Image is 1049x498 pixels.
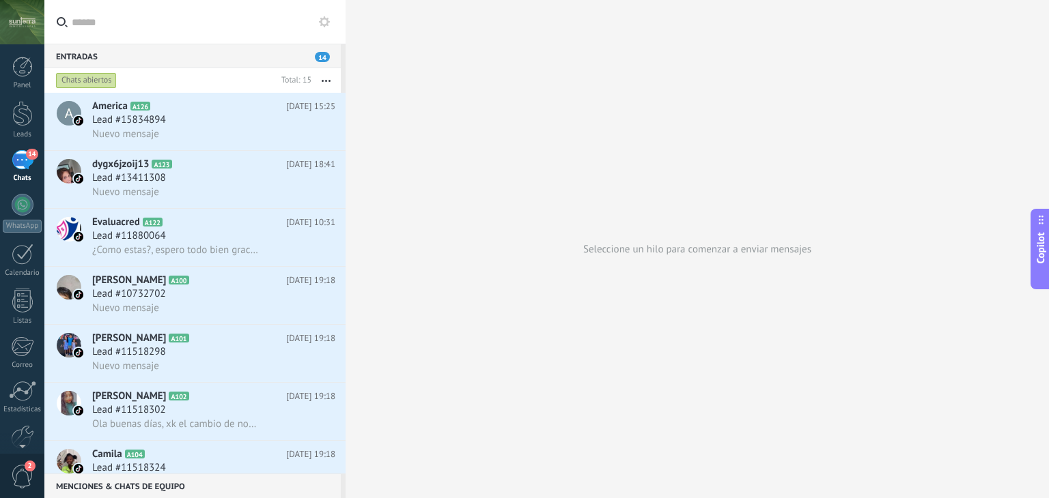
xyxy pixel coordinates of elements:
[25,460,36,471] span: 2
[92,360,159,372] span: Nuevo mensaje
[315,52,330,62] span: 14
[286,100,335,113] span: [DATE] 15:25
[3,174,42,183] div: Chats
[152,160,171,169] span: A123
[92,216,140,229] span: Evaluacred
[311,68,341,93] button: Más
[286,274,335,287] span: [DATE] 19:18
[92,332,166,345] span: [PERSON_NAME]
[92,171,166,185] span: Lead #13411308
[44,383,346,440] a: avataricon[PERSON_NAME]A102[DATE] 19:18Lead #11518302Ola buenas días, xk el cambio de nombre, me ...
[74,290,83,299] img: icon
[130,102,150,111] span: A126
[3,405,42,414] div: Estadísticas
[56,72,117,89] div: Chats abiertos
[92,287,166,301] span: Lead #10732702
[286,332,335,345] span: [DATE] 19:18
[74,116,83,126] img: icon
[3,361,42,370] div: Correo
[3,220,42,233] div: WhatsApp
[169,334,188,342] span: A101
[44,44,341,68] div: Entradas
[169,392,188,400] span: A102
[92,461,166,475] span: Lead #11518324
[74,174,83,184] img: icon
[44,473,341,498] div: Menciones & Chats de equipo
[276,74,311,87] div: Total: 15
[125,450,145,458] span: A104
[286,216,335,229] span: [DATE] 10:31
[44,209,346,266] a: avatariconEvaluacredA122[DATE] 10:31Lead #11880064¿Como estas?, espero todo bien gracias a dios, ...
[92,128,159,141] span: Nuevo mensaje
[92,100,128,113] span: America
[1034,233,1048,264] span: Copilot
[3,130,42,139] div: Leads
[74,406,83,415] img: icon
[143,218,163,226] span: A122
[44,325,346,382] a: avataricon[PERSON_NAME]A101[DATE] 19:18Lead #11518298Nuevo mensaje
[92,158,149,171] span: dygx6jzoij13
[169,276,188,284] span: A100
[92,448,122,461] span: Camila
[92,274,166,287] span: [PERSON_NAME]
[44,93,346,150] a: avatariconAmericaA126[DATE] 15:25Lead #15834894Nuevo mensaje
[92,345,166,359] span: Lead #11518298
[286,448,335,461] span: [DATE] 19:18
[3,269,42,278] div: Calendario
[286,390,335,403] span: [DATE] 19:18
[92,186,159,199] span: Nuevo mensaje
[74,348,83,357] img: icon
[92,113,166,127] span: Lead #15834894
[74,464,83,473] img: icon
[92,302,159,314] span: Nuevo mensaje
[44,441,346,498] a: avatariconCamilaA104[DATE] 19:18Lead #11518324
[286,158,335,171] span: [DATE] 18:41
[44,267,346,324] a: avataricon[PERSON_NAME]A100[DATE] 19:18Lead #10732702Nuevo mensaje
[92,418,260,430] span: Ola buenas días, xk el cambio de nombre, me pueden dar una explicación y porque dieron de baja la...
[92,229,166,243] span: Lead #11880064
[26,149,38,160] span: 14
[3,317,42,325] div: Listas
[44,151,346,208] a: avataricondygx6jzoij13A123[DATE] 18:41Lead #13411308Nuevo mensaje
[3,81,42,90] div: Panel
[74,232,83,241] img: icon
[92,390,166,403] span: [PERSON_NAME]
[92,403,166,417] span: Lead #11518302
[92,244,260,257] span: ¿Como estas?, espero todo bien gracias a dios, queremos comentarte que tenemos planes flexibles p...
